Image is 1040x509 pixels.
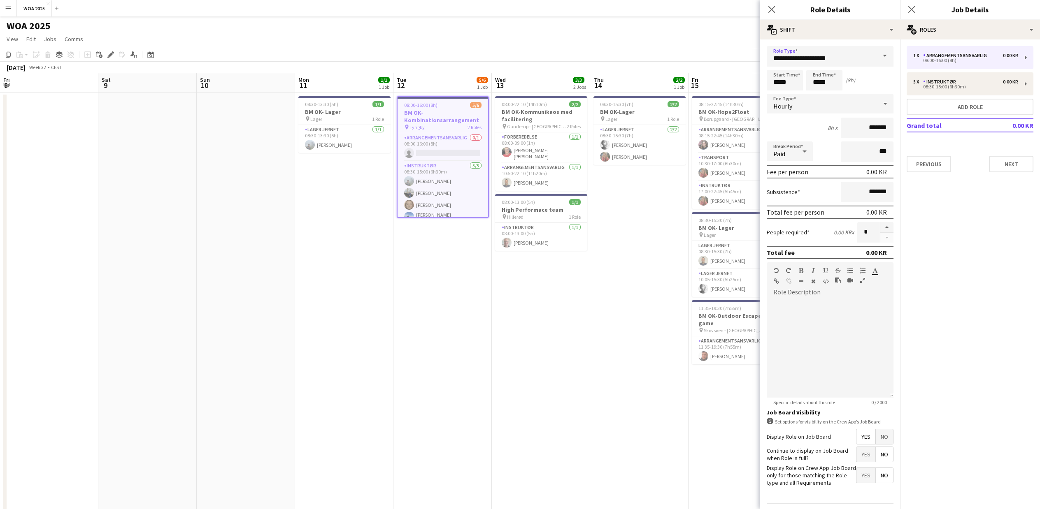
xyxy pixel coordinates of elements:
button: Previous [907,156,951,172]
button: WOA 2025 [17,0,52,16]
span: 08:00-16:00 (8h) [404,102,437,108]
span: 9 [100,81,111,90]
div: 0.00 KR [1003,53,1018,58]
div: 1 Job [379,84,389,90]
div: Total fee [767,248,795,257]
span: 2 Roles [567,123,581,130]
span: 1/1 [372,101,384,107]
button: Italic [810,267,816,274]
div: Fee per person [767,168,808,176]
span: Fri [692,76,698,83]
div: 0.00 KR x [834,229,854,236]
button: Text Color [872,267,878,274]
div: (8h) [846,76,855,84]
span: Lyngby [409,124,425,130]
span: Sun [200,76,210,83]
div: 1 Job [674,84,684,90]
div: 08:15-22:45 (14h30m)3/3BM OK-Hope2Float Borupgaard - [GEOGRAPHIC_DATA]3 RolesArrangementsansvarli... [692,96,784,209]
span: 08:30-13:30 (5h) [305,101,338,107]
button: Add role [907,99,1033,115]
button: Bold [798,267,804,274]
span: 2/2 [569,101,581,107]
div: 11:35-19:30 (7h55m)1/1BM OK-Outdoor Escape game Skovsøen - [GEOGRAPHIC_DATA]1 RoleArrangementsans... [692,300,784,364]
span: View [7,35,18,43]
span: No [876,468,893,483]
span: Hillerød [507,214,523,220]
div: Instruktør [923,79,959,85]
span: 1 Role [569,214,581,220]
h3: High Performace team [495,206,587,213]
span: Lager [310,116,322,122]
span: No [876,429,893,444]
app-card-role: Lager Jernet1/108:30-15:30 (7h)[PERSON_NAME] [692,241,784,269]
span: Specific details about this role [767,399,842,405]
h3: BM OK-Outdoor Escape game [692,312,784,327]
span: 3/3 [573,77,584,83]
div: 1 Job [477,84,488,90]
span: Yes [856,447,875,462]
div: Arrangementsansvarlig [923,53,990,58]
h3: BM OK-Kommunikaos med facilitering [495,108,587,123]
app-job-card: 08:00-22:10 (14h10m)2/2BM OK-Kommunikaos med facilitering Ganderup - [GEOGRAPHIC_DATA]2 RolesForb... [495,96,587,191]
span: Comms [65,35,83,43]
span: Tue [397,76,406,83]
div: 08:00-16:00 (8h) [913,58,1018,62]
a: Edit [23,34,39,44]
button: Next [989,156,1033,172]
span: Hourly [773,102,792,110]
app-card-role: Arrangementsansvarlig1/111:35-19:30 (7h55m)[PERSON_NAME] [692,336,784,364]
button: Horizontal Line [798,278,804,285]
a: View [3,34,21,44]
div: CEST [51,64,62,70]
label: Subsistence [767,188,800,196]
h3: Role Details [760,4,900,15]
app-job-card: 08:30-15:30 (7h)2/2BM OK-Lager Lager1 RoleLager Jernet2/208:30-15:30 (7h)[PERSON_NAME][PERSON_NAME] [593,96,686,165]
div: 0.00 KR [866,208,887,216]
span: 14 [592,81,604,90]
span: 1/1 [569,199,581,205]
div: 08:30-13:30 (5h)1/1BM OK- Lager Lager1 RoleLager Jernet1/108:30-13:30 (5h)[PERSON_NAME] [298,96,391,153]
td: 0.00 KR [985,119,1033,132]
button: Unordered List [847,267,853,274]
button: Paste as plain text [835,277,841,284]
span: 1/1 [378,77,390,83]
app-card-role: Transport1/110:30-17:00 (6h30m)[PERSON_NAME] [692,153,784,181]
button: Undo [773,267,779,274]
app-card-role: Instruktør1/108:00-13:00 (5h)[PERSON_NAME] [495,223,587,251]
span: 8 [2,81,10,90]
button: Ordered List [860,267,866,274]
span: 08:00-22:10 (14h10m) [502,101,547,107]
app-job-card: 08:30-15:30 (7h)2/2BM OK- Lager Lager2 RolesLager Jernet1/108:30-15:30 (7h)[PERSON_NAME]Lager Jer... [692,212,784,297]
span: Wed [495,76,506,83]
div: 1 x [913,53,923,58]
span: Jobs [44,35,56,43]
label: Display Role on Crew App Job Board only for those matching the Role type and all Requirements [767,464,856,487]
span: Borupgaard - [GEOGRAPHIC_DATA] [704,116,763,122]
span: 0 / 2000 [865,399,893,405]
h1: WOA 2025 [7,20,51,32]
span: Thu [593,76,604,83]
span: 2 Roles [468,124,482,130]
span: 08:15-22:45 (14h30m) [698,101,744,107]
span: Paid [773,150,785,158]
span: Lager [704,232,716,238]
app-card-role: Lager Jernet1/108:30-13:30 (5h)[PERSON_NAME] [298,125,391,153]
h3: BM OK-Hope2Float [692,108,784,116]
span: 5/6 [470,102,482,108]
app-card-role: Forberedelse1/108:00-09:00 (1h)[PERSON_NAME] [PERSON_NAME] [495,132,587,163]
div: Shift [760,20,900,39]
button: Redo [786,267,791,274]
div: 5 x [913,79,923,85]
h3: BM OK-Lager [593,108,686,116]
span: 11 [297,81,309,90]
div: Total fee per person [767,208,824,216]
a: Comms [61,34,86,44]
span: 08:30-15:30 (7h) [698,217,732,223]
span: 15 [691,81,698,90]
app-card-role: Arrangementsansvarlig0/108:00-16:00 (8h) [398,133,488,161]
app-job-card: 08:00-16:00 (8h)5/6BM OK-Kombinationsarrangement Lyngby2 RolesArrangementsansvarlig0/108:00-16:00... [397,96,489,218]
label: Continue to display on Job Board when Role is full? [767,447,856,462]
